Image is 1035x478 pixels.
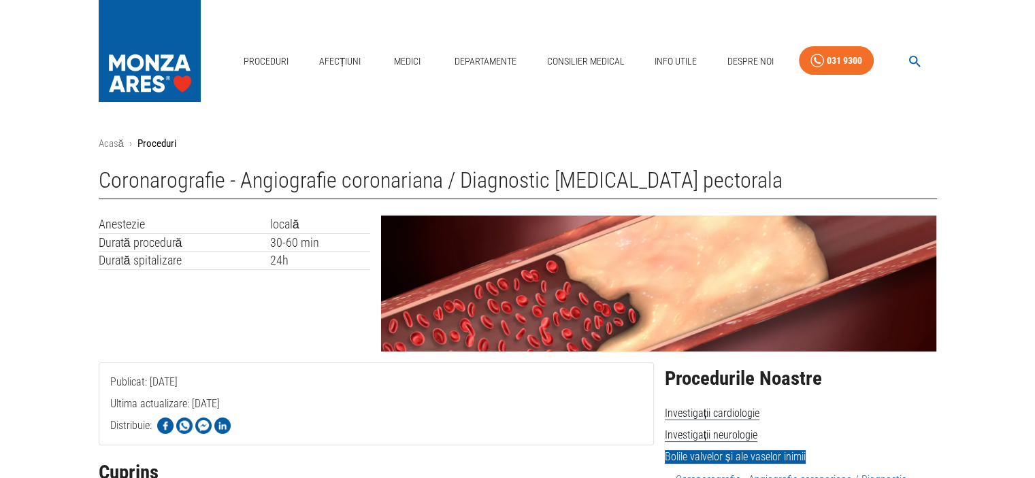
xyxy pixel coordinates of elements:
li: › [129,136,132,152]
a: 031 9300 [799,46,874,75]
h2: Procedurile Noastre [665,368,937,390]
img: Share on WhatsApp [176,417,193,434]
span: Investigații neurologie [665,428,757,442]
td: 24h [270,252,371,270]
h1: Coronarografie - Angiografie coronariana / Diagnostic [MEDICAL_DATA] pectorala [99,168,937,199]
td: Anestezie [99,216,270,233]
a: Afecțiuni [314,48,367,75]
td: Durată procedură [99,233,270,252]
span: Publicat: [DATE] [110,375,178,443]
img: Share on LinkedIn [214,417,231,434]
a: Consilier Medical [541,48,629,75]
img: Coronarografie - Angiografie coronariana | MONZA ARES [381,216,936,352]
img: Share on Facebook Messenger [195,417,212,434]
span: Bolile valvelor și ale vaselor inimii [665,450,806,464]
a: Info Utile [649,48,702,75]
nav: breadcrumb [99,136,937,152]
img: Share on Facebook [157,417,174,434]
a: Medici [386,48,429,75]
p: Distribuie: [110,417,152,434]
p: Proceduri [137,136,176,152]
a: Proceduri [238,48,294,75]
td: 30-60 min [270,233,371,252]
a: Departamente [449,48,522,75]
span: Investigații cardiologie [665,407,759,420]
a: Despre Noi [722,48,779,75]
td: locală [270,216,371,233]
div: 031 9300 [827,52,862,69]
a: Acasă [99,137,124,150]
span: Ultima actualizare: [DATE] [110,397,220,464]
td: Durată spitalizare [99,252,270,270]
